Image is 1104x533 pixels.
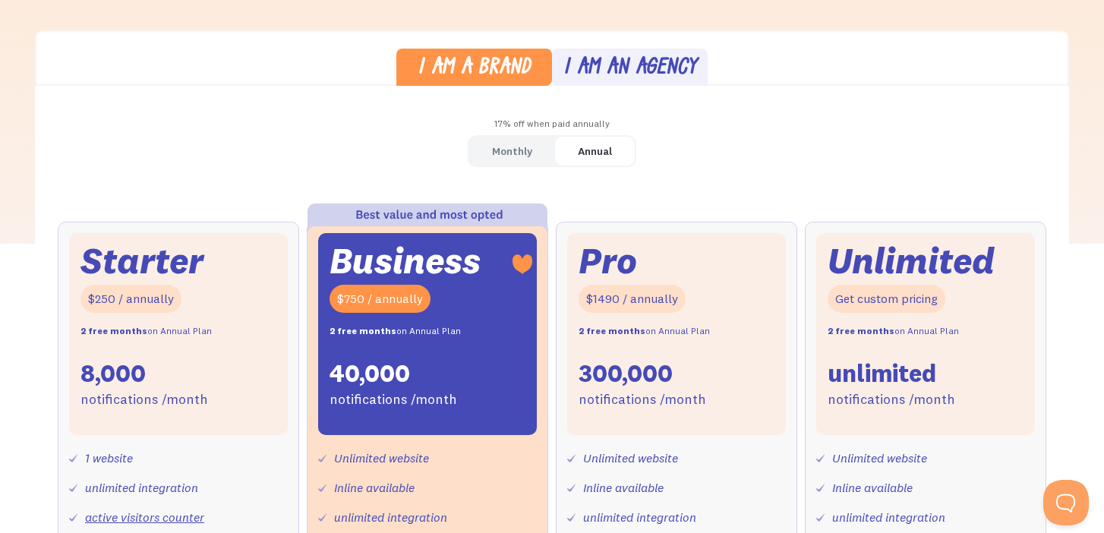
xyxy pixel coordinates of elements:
div: Annual [578,140,612,162]
div: on Annual Plan [828,320,959,342]
strong: 2 free months [579,325,645,336]
div: 17% off when paid annually [35,113,1069,135]
div: 1 website [85,447,133,469]
div: $750 / annually [330,285,431,313]
div: Get custom pricing [828,285,945,313]
div: on Annual Plan [330,320,461,342]
div: unlimited integration [583,506,696,528]
div: Unlimited website [583,447,678,469]
div: notifications /month [330,389,457,411]
div: Inline available [334,477,415,499]
div: unlimited [828,358,936,389]
div: Business [330,244,481,277]
div: unlimited integration [832,506,945,528]
div: Monthly [492,140,532,162]
div: Starter [80,244,203,277]
div: I am a brand [418,58,531,80]
div: 300,000 [579,358,673,389]
div: Inline available [583,477,664,499]
div: notifications /month [579,389,706,411]
strong: 2 free months [828,325,894,336]
a: active visitors counter [85,509,204,525]
div: Unlimited [828,244,995,277]
iframe: Toggle Customer Support [1043,480,1089,525]
div: $1490 / annually [579,285,686,313]
div: Unlimited website [334,447,429,469]
div: Unlimited website [832,447,927,469]
strong: 2 free months [80,325,147,336]
div: $250 / annually [80,285,181,313]
div: 40,000 [330,358,410,389]
div: unlimited integration [334,506,447,528]
div: on Annual Plan [80,320,212,342]
div: notifications /month [80,389,208,411]
div: unlimited integration [85,477,198,499]
div: Inline available [832,477,913,499]
div: I am an agency [563,58,697,80]
strong: 2 free months [330,325,396,336]
div: notifications /month [828,389,955,411]
div: on Annual Plan [579,320,710,342]
div: Pro [579,244,637,277]
div: 8,000 [80,358,146,389]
